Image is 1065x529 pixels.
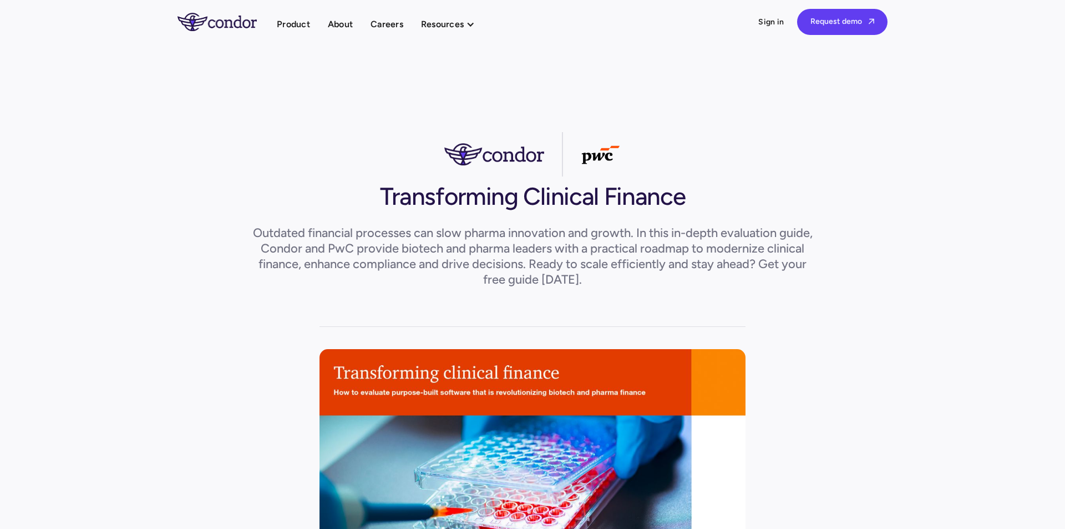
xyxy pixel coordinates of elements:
[248,222,816,291] h4: Outdated financial processes can slow pharma innovation and growth. In this in-depth evaluation g...
[758,17,784,28] a: Sign in
[277,17,310,32] a: Product
[177,13,277,31] a: home
[371,17,403,32] a: Careers
[328,17,353,32] a: About
[797,9,887,35] a: Request demo
[380,177,686,212] h1: Transforming Clinical Finance
[869,18,874,25] span: 
[421,17,464,32] div: Resources
[421,17,486,32] div: Resources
